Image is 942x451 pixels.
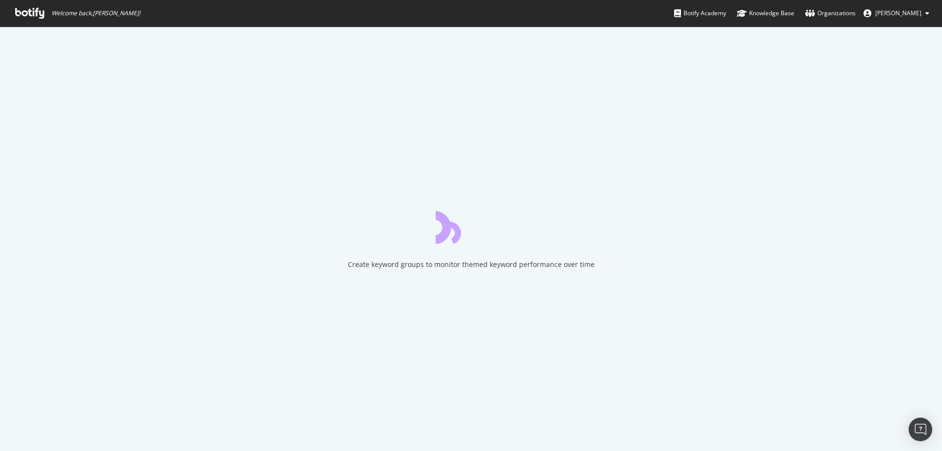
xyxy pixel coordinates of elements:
[737,8,794,18] div: Knowledge Base
[52,9,140,17] span: Welcome back, [PERSON_NAME] !
[436,209,506,244] div: animation
[805,8,856,18] div: Organizations
[875,9,921,17] span: Lamar Marsh
[856,5,937,21] button: [PERSON_NAME]
[348,260,595,269] div: Create keyword groups to monitor themed keyword performance over time
[909,418,932,441] div: Open Intercom Messenger
[674,8,726,18] div: Botify Academy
